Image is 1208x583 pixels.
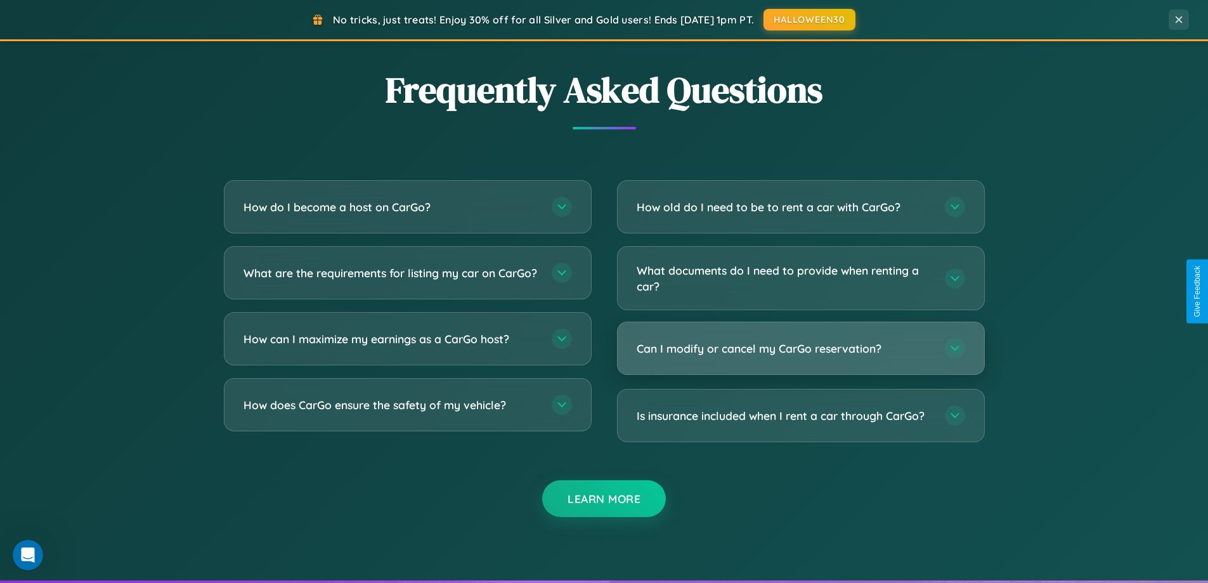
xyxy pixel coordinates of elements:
[13,540,43,570] iframe: Intercom live chat
[244,265,539,281] h3: What are the requirements for listing my car on CarGo?
[637,341,932,357] h3: Can I modify or cancel my CarGo reservation?
[244,397,539,413] h3: How does CarGo ensure the safety of my vehicle?
[1193,266,1202,317] div: Give Feedback
[244,199,539,215] h3: How do I become a host on CarGo?
[637,199,932,215] h3: How old do I need to be to rent a car with CarGo?
[542,480,666,517] button: Learn More
[763,9,855,30] button: HALLOWEEN30
[637,408,932,424] h3: Is insurance included when I rent a car through CarGo?
[244,331,539,347] h3: How can I maximize my earnings as a CarGo host?
[637,263,932,294] h3: What documents do I need to provide when renting a car?
[224,65,985,114] h2: Frequently Asked Questions
[333,13,754,26] span: No tricks, just treats! Enjoy 30% off for all Silver and Gold users! Ends [DATE] 1pm PT.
